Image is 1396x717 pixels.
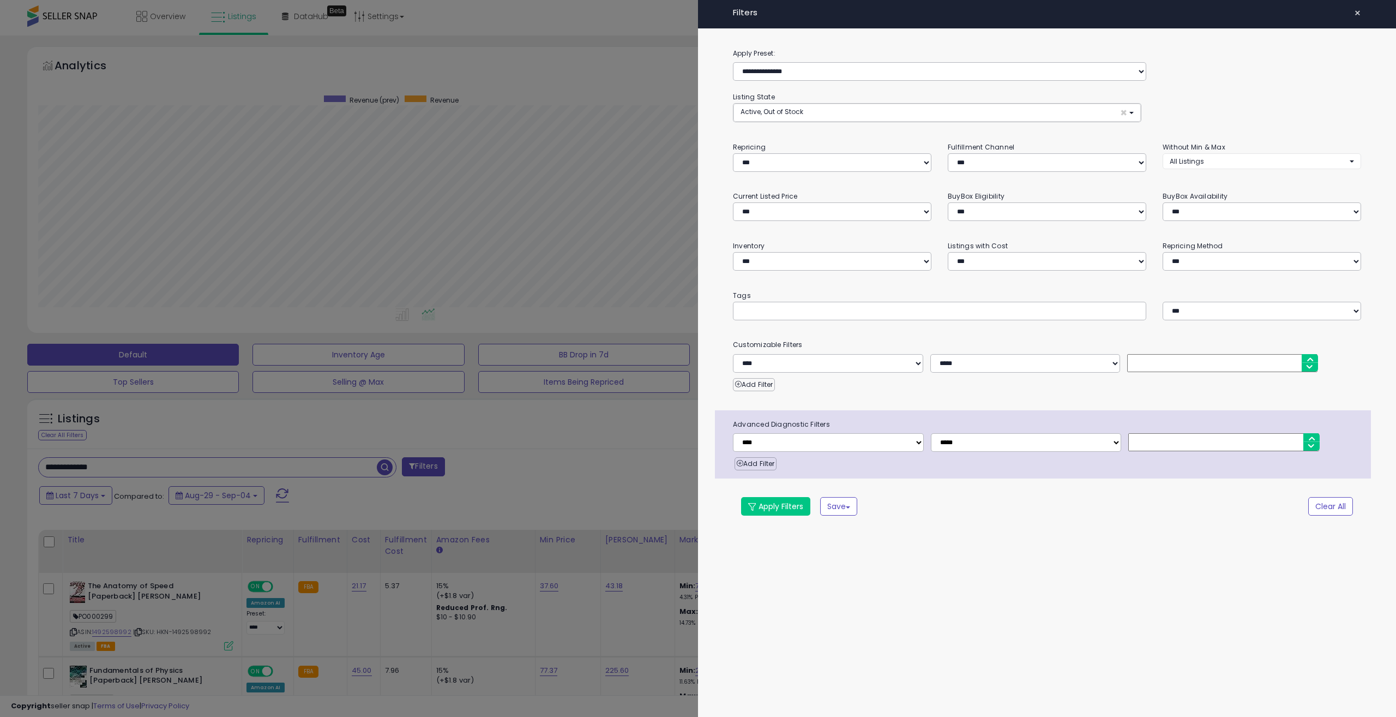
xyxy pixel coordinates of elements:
button: Active, Out of Stock × [733,104,1141,122]
small: Fulfillment Channel [948,142,1014,152]
h4: Filters [733,8,1361,17]
span: × [1120,107,1127,118]
small: Repricing [733,142,766,152]
button: × [1350,5,1365,21]
small: Customizable Filters [725,339,1369,351]
label: Apply Preset: [725,47,1369,59]
button: Add Filter [733,378,775,391]
small: BuyBox Eligibility [948,192,1004,201]
span: Advanced Diagnostic Filters [725,419,1371,431]
button: Clear All [1308,497,1353,516]
small: Current Listed Price [733,192,797,201]
small: Inventory [733,241,765,250]
small: BuyBox Availability [1163,192,1227,201]
button: Apply Filters [741,497,810,516]
span: All Listings [1170,157,1204,166]
button: Save [820,497,857,516]
small: Without Min & Max [1163,142,1225,152]
small: Repricing Method [1163,241,1223,250]
button: All Listings [1163,153,1361,169]
small: Listing State [733,92,775,101]
span: Active, Out of Stock [741,107,803,116]
small: Listings with Cost [948,241,1008,250]
button: Add Filter [735,457,777,470]
small: Tags [725,290,1369,302]
span: × [1354,5,1361,21]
